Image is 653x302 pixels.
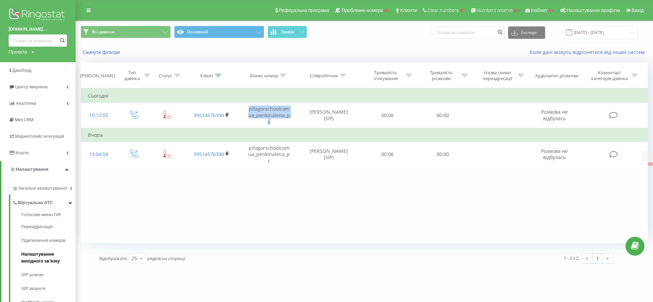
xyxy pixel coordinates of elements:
td: pifagorschoolcomua_penkinalena_pc [240,142,298,167]
span: SIP акаунти [21,285,45,292]
td: pifagorschoolcomua_penkinalena_pc [240,103,298,128]
span: Налаштування вихідного зв’язку [21,251,72,265]
a: Налаштування [1,161,76,178]
span: Маркетплейс інтеграцій [15,134,64,139]
div: Бізнес номер [250,73,278,79]
span: Відображати [99,255,127,261]
span: Clear numbers [428,8,459,13]
div: Коментар/категорія дзвінка [589,70,630,81]
span: Центр звернень [15,84,48,89]
span: Клієнти [400,8,417,13]
input: Пошук за номером [432,26,505,39]
td: 00:06 [360,103,415,128]
div: Тип дзвінка [122,70,142,81]
button: Експорт [508,26,545,39]
td: [PERSON_NAME] (SIP) [298,142,360,167]
a: Загальні налаштування [12,180,76,194]
span: Всі дзвінки [92,29,115,35]
span: рядків на сторінці [147,255,185,261]
a: SIP шлюзи [21,268,76,282]
span: Розмова не відбулась [541,109,568,121]
a: Підключення номерів [21,234,76,247]
td: 00:00 [415,142,470,167]
span: Numbers reserve [476,8,513,13]
button: Всі дзвінки [81,26,171,38]
span: Налаштування профілю [566,8,620,13]
button: Скинути фільтри [81,49,123,55]
div: 13:04:04 [88,148,110,161]
span: Mini CRM [15,117,33,122]
div: Статус [159,73,172,79]
span: Розмова не відбулась [541,148,568,160]
span: Голосове меню IVR [21,211,61,218]
div: [PERSON_NAME] [80,73,115,79]
a: 39514576390 [194,112,224,119]
div: Назва схеми переадресації [479,70,516,81]
span: Кошти [15,150,29,155]
a: Налаштування вихідного зв’язку [21,247,76,268]
td: [PERSON_NAME] (SIP) [298,103,360,128]
img: Ringostat logo [9,7,67,24]
span: Віртуальна АТС [18,199,53,206]
span: Реферальна програма [279,8,329,13]
a: Голосове меню IVR [21,211,76,220]
a: Переадресація [21,220,76,234]
td: Вчора [81,128,648,142]
button: X [648,162,653,166]
div: Тривалість очікування [367,70,404,81]
a: Коли дані можуть відрізнятися вiд інших систем [530,49,648,55]
td: 00:06 [360,142,415,167]
div: 1 - 2 з 2 [564,255,578,261]
span: Проблемні номери [341,8,383,13]
div: 25 [132,255,137,262]
div: Тривалість розмови [423,70,460,81]
input: Пошук за номером [9,34,67,47]
div: Проекти [9,48,27,55]
button: Основний [174,26,264,38]
a: 1 [592,254,603,263]
a: 39514576390 [194,151,224,157]
td: Сьогодні [81,89,648,103]
button: Графік [268,26,307,38]
a: Віртуальна АТС [12,194,76,209]
a: [DOMAIN_NAME]... [9,26,67,33]
span: Кабінет [531,8,548,13]
span: Аналiтика [16,101,36,106]
span: Вихід [632,8,644,13]
span: Переадресація [21,223,53,230]
div: Аудіозапис розмови [535,73,578,79]
a: SIP акаунти [21,282,76,295]
span: SIP шлюзи [21,271,43,278]
div: Співробітник [310,73,338,79]
span: Підключення номерів [21,237,66,244]
span: Графік [281,30,294,34]
div: Клієнт [200,73,213,79]
span: Загальні налаштування [18,185,67,192]
span: Дашборд [12,68,32,73]
div: 10:12:05 [88,109,110,122]
td: 00:00 [415,103,470,128]
span: Налаштування [16,167,48,172]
